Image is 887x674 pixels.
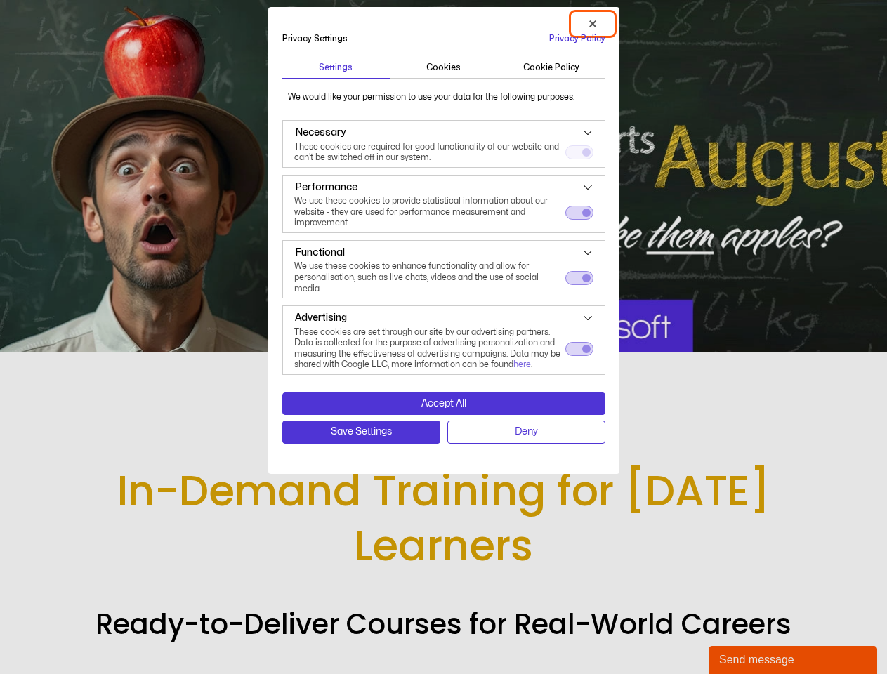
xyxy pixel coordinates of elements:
[515,424,538,440] span: Deny
[294,338,565,371] p: Data is collected for the purpose of advertising personalization and measuring the effectiveness ...
[282,392,605,415] button: Accept all cookies
[565,342,593,356] button: Advertising
[421,396,466,411] span: Accept All
[565,271,593,285] button: Functional
[582,179,593,196] button: See more about: Performance
[294,310,348,326] button: Advertising
[572,13,614,35] button: Close
[294,124,346,141] button: Necessary
[295,180,357,195] h3: Performance
[447,421,605,443] button: Deny all cookies
[497,57,605,79] button: Cookie Policy
[549,34,605,43] a: Privacy Policy
[11,8,158,25] div: Send message
[282,57,390,79] button: Settings
[294,327,565,338] p: These cookies are set through our site by our advertising partners.
[582,310,593,326] button: See more about: Advertising
[565,206,593,220] button: Performance
[295,245,345,260] h3: Functional
[294,196,565,229] p: We use these cookies to provide statistical information about our website - they are used for per...
[582,124,593,141] button: See more about: Necessary
[282,421,440,443] button: Save cookie settings
[294,142,565,164] p: These cookies are required for good functionality of our website and can't be switched off in our...
[331,424,392,440] span: Save Settings
[295,310,347,326] h3: Advertising
[294,261,565,294] p: We use these cookies to enhance functionality and allow for personalisation, such as live chats, ...
[282,32,433,46] h2: Privacy Settings
[582,244,593,261] button: See more about: Functional
[390,57,497,79] button: Cookies
[282,91,605,103] div: We would like your permission to use your data for the following purposes:
[295,125,346,140] h3: Necessary
[565,145,593,159] button: Necessary
[513,360,531,369] a: here
[294,179,358,196] button: Performance
[294,244,346,261] button: Functional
